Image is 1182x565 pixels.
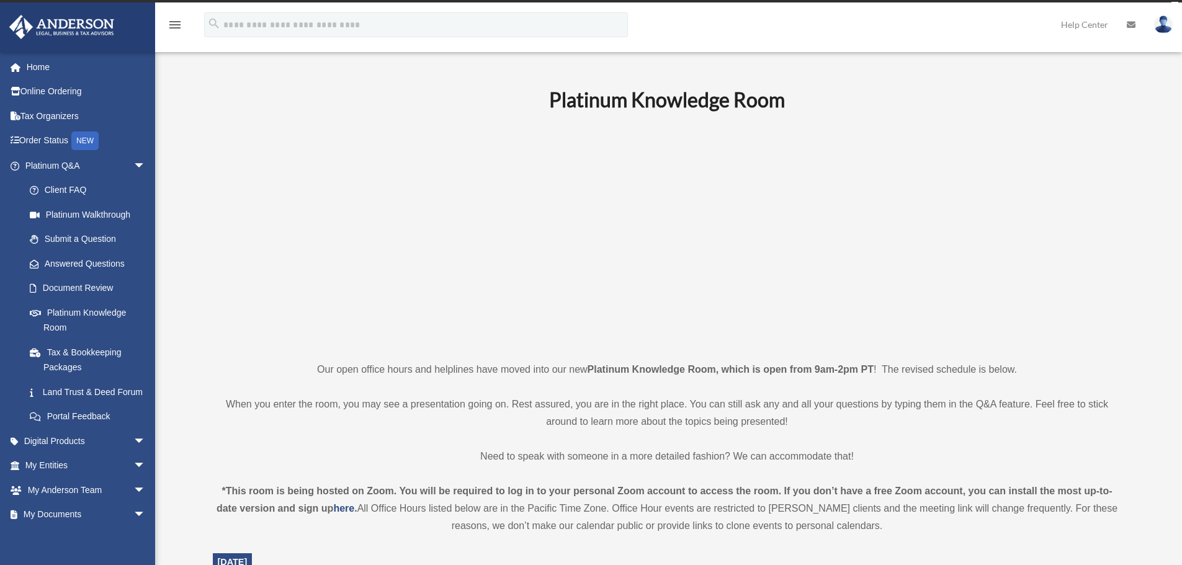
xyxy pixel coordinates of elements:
a: here [333,503,354,514]
b: Platinum Knowledge Room [549,87,785,112]
a: Tax & Bookkeeping Packages [17,340,164,380]
a: Home [9,55,164,79]
a: Portal Feedback [17,404,164,429]
p: When you enter the room, you may see a presentation going on. Rest assured, you are in the right ... [213,396,1122,430]
img: Anderson Advisors Platinum Portal [6,15,118,39]
a: Document Review [17,276,164,301]
a: My Entitiesarrow_drop_down [9,453,164,478]
a: My Documentsarrow_drop_down [9,502,164,527]
a: Platinum Knowledge Room [17,300,158,340]
a: Platinum Walkthrough [17,202,164,227]
div: close [1171,2,1179,9]
span: arrow_drop_down [133,153,158,179]
span: arrow_drop_down [133,453,158,479]
strong: *This room is being hosted on Zoom. You will be required to log in to your personal Zoom account ... [217,486,1113,514]
a: Submit a Question [17,227,164,252]
div: All Office Hours listed below are in the Pacific Time Zone. Office Hour events are restricted to ... [213,483,1122,535]
p: Need to speak with someone in a more detailed fashion? We can accommodate that! [213,448,1122,465]
strong: . [354,503,357,514]
p: Our open office hours and helplines have moved into our new ! The revised schedule is below. [213,361,1122,378]
a: Tax Organizers [9,104,164,128]
a: Answered Questions [17,251,164,276]
i: search [207,17,221,30]
a: My Anderson Teamarrow_drop_down [9,478,164,502]
strong: Platinum Knowledge Room, which is open from 9am-2pm PT [588,364,874,375]
span: arrow_drop_down [133,502,158,528]
i: menu [168,17,182,32]
a: menu [168,22,182,32]
a: Client FAQ [17,178,164,203]
a: Order StatusNEW [9,128,164,154]
a: Platinum Q&Aarrow_drop_down [9,153,164,178]
a: Land Trust & Deed Forum [17,380,164,404]
div: NEW [71,131,99,150]
a: Online Ordering [9,79,164,104]
span: arrow_drop_down [133,478,158,503]
iframe: 231110_Toby_KnowledgeRoom [481,128,853,338]
img: User Pic [1154,16,1173,33]
span: arrow_drop_down [133,429,158,454]
a: Digital Productsarrow_drop_down [9,429,164,453]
